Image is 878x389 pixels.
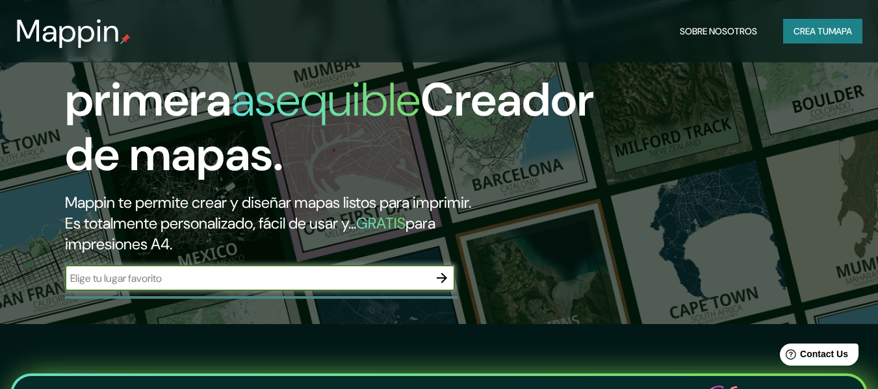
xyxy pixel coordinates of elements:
[783,19,862,44] button: Crea tumapa
[680,25,757,37] font: Sobre nosotros
[65,213,435,254] font: para impresiones A4.
[794,25,829,37] font: Crea tu
[675,19,762,44] button: Sobre nosotros
[231,69,420,130] font: asequible
[65,192,471,212] font: Mappin te permite crear y diseñar mapas listos para imprimir.
[762,338,864,375] iframe: Help widget launcher
[16,10,120,51] font: Mappin
[65,271,429,286] input: Elige tu lugar favorito
[65,15,231,130] font: La primera
[65,69,594,184] font: Creador de mapas.
[65,213,356,233] font: Es totalmente personalizado, fácil de usar y...
[356,213,406,233] font: GRATIS
[120,34,131,44] img: pin de mapeo
[829,25,852,37] font: mapa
